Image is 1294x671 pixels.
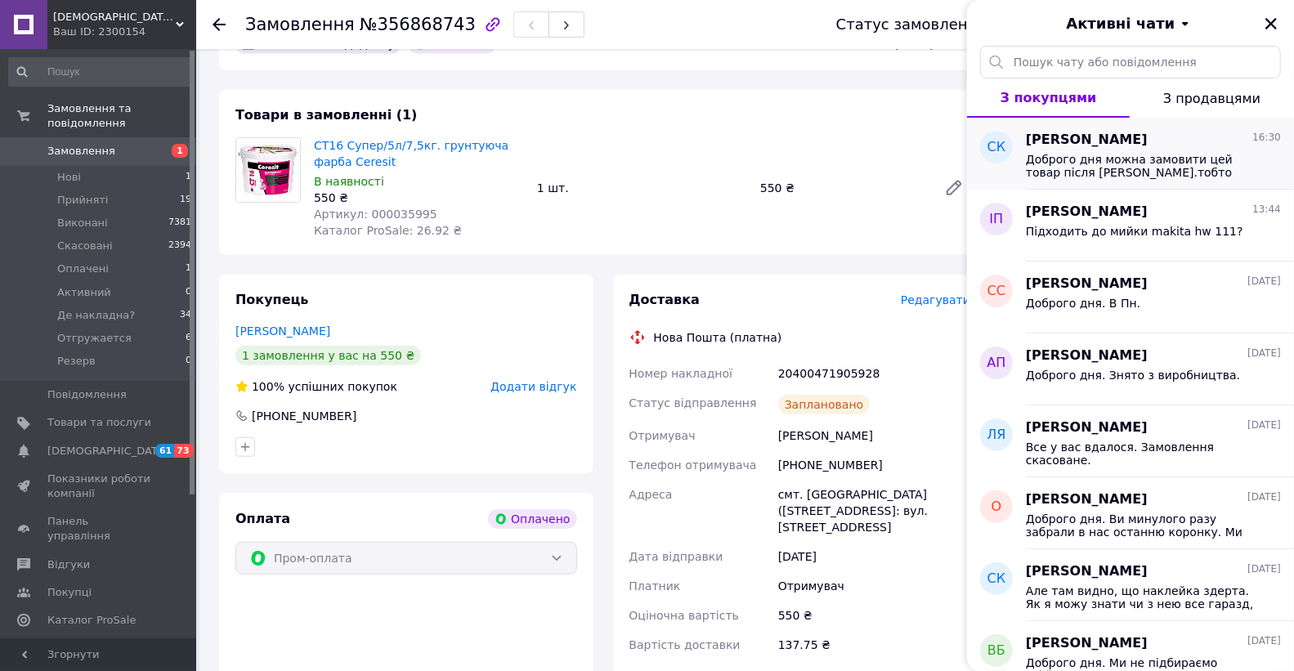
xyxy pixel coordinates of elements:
[775,542,974,571] div: [DATE]
[1026,275,1148,293] span: [PERSON_NAME]
[1026,512,1258,539] span: Доброго дня. Ви минулого разу забрали в нас останню коронку. Ми зимовили нову партію і очікували,...
[186,285,191,300] span: 0
[47,387,127,402] span: Повідомлення
[938,172,970,204] a: Редагувати
[1026,225,1243,238] span: Підходить до мийки makita hw 111?
[236,138,300,202] img: СТ16 Супер/5л/7,5кг. грунтуюча фарба Ceresit
[488,509,576,529] div: Оплачено
[1252,203,1281,217] span: 13:44
[629,488,673,501] span: Адреса
[155,444,174,458] span: 61
[1026,584,1258,611] span: Але там видно, що наклейка здерта. Як я можу знати чи з нею все гаразд, якщо не знаю її терміну п...
[490,380,576,393] span: Додати відгук
[235,511,290,526] span: Оплата
[629,459,757,472] span: Телефон отримувача
[531,177,754,199] div: 1 шт.
[895,38,970,51] time: [DATE] 13:17
[47,101,196,131] span: Замовлення та повідомлення
[1247,562,1281,576] span: [DATE]
[775,630,974,660] div: 137.75 ₴
[967,78,1130,118] button: З покупцями
[47,472,151,501] span: Показники роботи компанії
[53,25,196,39] div: Ваш ID: 2300154
[57,216,108,230] span: Виконані
[57,308,135,323] span: Де накладна?
[168,216,191,230] span: 7381
[1013,13,1248,34] button: Активні чати
[980,46,1281,78] input: Пошук чату або повідомлення
[1026,131,1148,150] span: [PERSON_NAME]
[992,498,1002,517] span: О
[47,613,136,628] span: Каталог ProSale
[629,550,723,563] span: Дата відправки
[775,421,974,450] div: [PERSON_NAME]
[629,609,739,622] span: Оціночна вартість
[629,292,701,307] span: Доставка
[967,549,1294,621] button: СК[PERSON_NAME][DATE]Але там видно, що наклейка здерта. Як я можу знати чи з нею все гаразд, якщо...
[8,57,193,87] input: Пошук
[235,292,309,307] span: Покупець
[1247,634,1281,648] span: [DATE]
[180,193,191,208] span: 19
[1026,418,1148,437] span: [PERSON_NAME]
[186,331,191,346] span: 6
[235,346,421,365] div: 1 замовлення у вас на 550 ₴
[1026,441,1258,467] span: Все у вас вдалося. Замовлення скасоване.
[47,415,151,430] span: Товари та послуги
[1026,297,1140,310] span: Доброго дня. В Пн.
[57,262,109,276] span: Оплачені
[186,354,191,369] span: 0
[650,329,786,346] div: Нова Пошта (платна)
[775,571,974,601] div: Отримувач
[57,331,132,346] span: Отгружается
[314,139,508,168] a: СТ16 Супер/5л/7,5кг. грунтуюча фарба Ceresit
[967,190,1294,262] button: ІП[PERSON_NAME]13:44Підходить до мийки makita hw 111?
[252,380,284,393] span: 100%
[314,208,437,221] span: Артикул: 000035995
[1252,131,1281,145] span: 16:30
[967,405,1294,477] button: ЛЯ[PERSON_NAME][DATE]Все у вас вдалося. Замовлення скасоване.
[1026,490,1148,509] span: [PERSON_NAME]
[1163,91,1260,106] span: З продавцями
[235,378,397,395] div: успішних покупок
[47,444,168,459] span: [DEMOGRAPHIC_DATA]
[1026,562,1148,581] span: [PERSON_NAME]
[987,138,1006,157] span: СК
[314,175,384,188] span: В наявності
[314,224,462,237] span: Каталог ProSale: 26.92 ₴
[987,642,1005,660] span: ВБ
[1026,153,1258,179] span: Доброго дня можна замовити цей товар після [PERSON_NAME].тобто оплатою при отриманні
[967,477,1294,549] button: О[PERSON_NAME][DATE]Доброго дня. Ви минулого разу забрали в нас останню коронку. Ми зимовили нову...
[1066,13,1175,34] span: Активні чати
[1261,14,1281,34] button: Закрити
[47,514,151,544] span: Панель управління
[775,480,974,542] div: смт. [GEOGRAPHIC_DATA] ([STREET_ADDRESS]: вул. [STREET_ADDRESS]
[186,170,191,185] span: 1
[360,15,476,34] span: №356868743
[775,359,974,388] div: 20400471905928
[775,601,974,630] div: 550 ₴
[1247,490,1281,504] span: [DATE]
[168,239,191,253] span: 2394
[629,396,757,409] span: Статус відправлення
[990,210,1004,229] span: ІП
[180,308,191,323] span: 34
[1026,634,1148,653] span: [PERSON_NAME]
[47,557,90,572] span: Відгуки
[1130,78,1294,118] button: З продавцями
[186,262,191,276] span: 1
[174,444,193,458] span: 73
[314,190,524,206] div: 550 ₴
[754,177,931,199] div: 550 ₴
[1247,418,1281,432] span: [DATE]
[629,429,696,442] span: Отримувач
[235,324,330,338] a: [PERSON_NAME]
[775,450,974,480] div: [PHONE_NUMBER]
[235,107,418,123] span: Товари в замовленні (1)
[1026,369,1240,382] span: Доброго дня. Знято з виробництва.
[1001,90,1097,105] span: З покупцями
[57,193,108,208] span: Прийняті
[57,354,96,369] span: Резерв
[836,16,987,33] div: Статус замовлення
[987,426,1005,445] span: ЛЯ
